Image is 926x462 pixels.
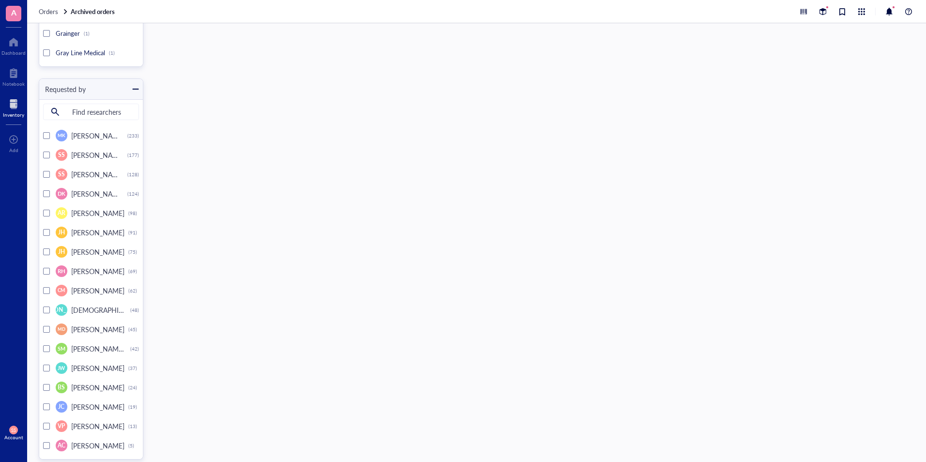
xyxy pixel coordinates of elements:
span: [PERSON_NAME] [71,266,124,276]
span: Gray Line Medical [56,48,105,57]
div: Notebook [2,81,25,87]
span: [PERSON_NAME] [71,441,124,450]
div: (13) [128,423,137,429]
a: Archived orders [71,7,117,16]
span: [PERSON_NAME] [71,402,124,412]
span: SS [58,170,65,179]
div: (124) [127,191,139,197]
span: JH [58,247,65,256]
a: Notebook [2,65,25,87]
div: (24) [128,385,137,390]
div: (98) [128,210,137,216]
div: (48) [130,307,139,313]
span: JH [58,228,65,237]
a: Orders [39,7,69,16]
span: [PERSON_NAME] [71,169,124,179]
span: MK [58,132,65,139]
span: [PERSON_NAME] [71,324,124,334]
div: (75) [128,249,137,255]
span: [DEMOGRAPHIC_DATA][PERSON_NAME] [71,305,198,315]
span: SS [58,151,65,159]
div: (1) [84,31,90,36]
span: [PERSON_NAME] [71,208,124,218]
span: SS [11,428,15,433]
span: [PERSON_NAME] [71,383,124,392]
div: Inventory [3,112,24,118]
div: (5) [128,443,134,448]
div: (45) [128,326,137,332]
div: (233) [127,133,139,139]
span: DK [58,190,65,198]
span: [PERSON_NAME] [71,247,124,257]
span: MD [58,326,65,333]
span: AR [58,209,65,217]
span: Orders [39,7,58,16]
span: RH [58,267,65,276]
span: [PERSON_NAME] [71,150,124,160]
span: [PERSON_NAME] [38,306,85,314]
div: (42) [130,346,139,352]
span: BS [58,383,65,392]
div: (128) [127,171,139,177]
div: Account [4,434,23,440]
span: [PERSON_NAME] [PERSON_NAME] [71,344,180,354]
span: [PERSON_NAME] [71,189,124,199]
span: Grainger [56,29,80,38]
div: (69) [128,268,137,274]
a: Inventory [3,96,24,118]
div: Requested by [39,84,86,94]
div: Dashboard [1,50,26,56]
span: JW [58,364,65,372]
span: CM [58,287,65,294]
div: Add [9,147,18,153]
span: JC [58,402,64,411]
span: [PERSON_NAME] [71,228,124,237]
div: (62) [128,288,137,293]
span: AC [58,441,65,450]
div: (91) [128,230,137,235]
span: [PERSON_NAME] [71,286,124,295]
div: (37) [128,365,137,371]
span: [PERSON_NAME] [71,421,124,431]
span: [PERSON_NAME] [71,131,124,140]
a: Dashboard [1,34,26,56]
div: (177) [127,152,139,158]
span: VP [58,422,65,431]
span: A [11,6,16,18]
div: (1) [109,50,115,56]
span: SM [58,345,65,353]
span: [PERSON_NAME] [71,363,124,373]
div: (19) [128,404,137,410]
